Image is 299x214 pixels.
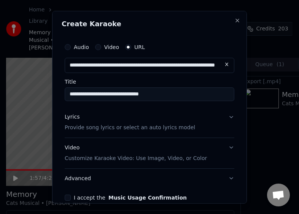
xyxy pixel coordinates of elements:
div: Video [65,144,207,162]
label: Audio [74,44,89,49]
label: URL [134,44,145,49]
label: Title [65,79,234,84]
button: Advanced [65,168,234,188]
p: Customize Karaoke Video: Use Image, Video, or Color [65,154,207,162]
label: Video [104,44,119,49]
label: I accept the [74,195,187,200]
button: VideoCustomize Karaoke Video: Use Image, Video, or Color [65,138,234,168]
h2: Create Karaoke [62,20,237,27]
p: Provide song lyrics or select an auto lyrics model [65,124,195,131]
button: I accept the [108,195,187,200]
div: Lyrics [65,113,80,120]
button: LyricsProvide song lyrics or select an auto lyrics model [65,107,234,137]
